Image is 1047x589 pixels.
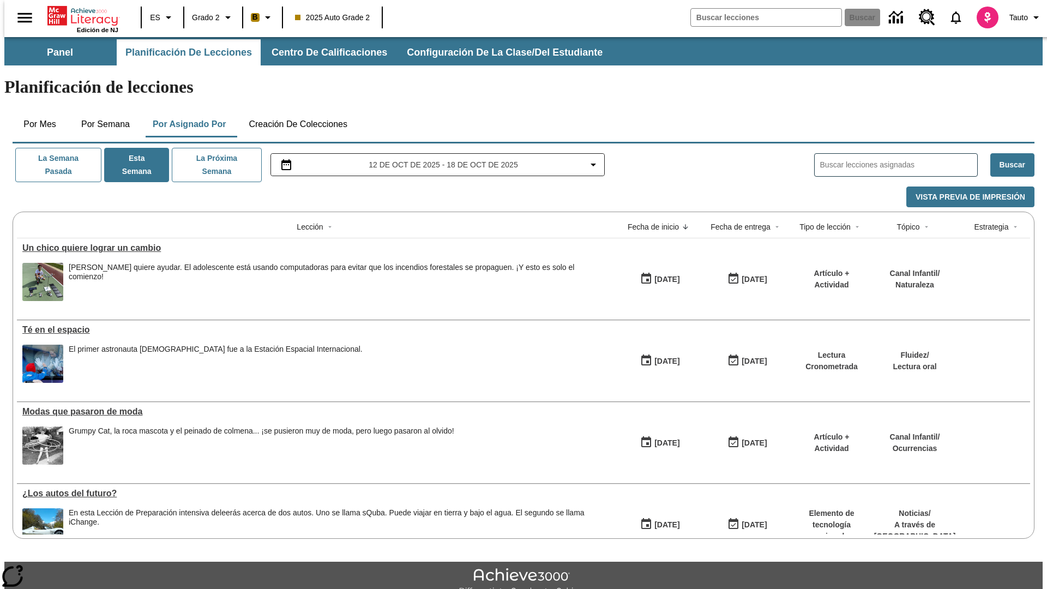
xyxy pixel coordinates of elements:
[172,148,261,182] button: La próxima semana
[9,2,41,34] button: Abrir el menú lateral
[974,221,1008,232] div: Estrategia
[22,325,611,335] a: Té en el espacio, Lecciones
[742,354,767,368] div: [DATE]
[240,111,356,137] button: Creación de colecciones
[942,3,970,32] a: Notificaciones
[724,269,771,290] button: 10/15/25: Último día en que podrá accederse la lección
[144,111,235,137] button: Por asignado por
[22,243,611,253] a: Un chico quiere lograr un cambio, Lecciones
[742,436,767,450] div: [DATE]
[47,46,73,59] span: Panel
[742,273,767,286] div: [DATE]
[15,148,101,182] button: La semana pasada
[893,361,936,372] p: Lectura oral
[69,263,611,301] div: Ryan Honary quiere ayudar. El adolescente está usando computadoras para evitar que los incendios ...
[150,12,160,23] span: ES
[724,432,771,453] button: 06/30/26: Último día en que podrá accederse la lección
[636,432,683,453] button: 07/19/25: Primer día en que estuvo disponible la lección
[882,3,912,33] a: Centro de información
[4,77,1043,97] h1: Planificación de lecciones
[636,514,683,535] button: 07/01/25: Primer día en que estuvo disponible la lección
[22,345,63,383] img: Un astronauta, el primero del Reino Unido que viaja a la Estación Espacial Internacional, saluda ...
[654,354,679,368] div: [DATE]
[398,39,611,65] button: Configuración de la clase/del estudiante
[69,263,611,281] div: [PERSON_NAME] quiere ayudar. El adolescente está usando computadoras para evitar que los incendio...
[799,221,851,232] div: Tipo de lección
[13,111,67,137] button: Por mes
[724,514,771,535] button: 08/01/26: Último día en que podrá accederse la lección
[22,508,63,546] img: Un automóvil de alta tecnología flotando en el agua.
[771,220,784,233] button: Sort
[22,243,611,253] div: Un chico quiere lograr un cambio
[890,268,940,279] p: Canal Infantil /
[263,39,396,65] button: Centro de calificaciones
[636,351,683,371] button: 10/06/25: Primer día en que estuvo disponible la lección
[636,269,683,290] button: 10/15/25: Primer día en que estuvo disponible la lección
[47,4,118,33] div: Portada
[893,350,936,361] p: Fluidez /
[890,431,940,443] p: Canal Infantil /
[1005,8,1047,27] button: Perfil/Configuración
[323,220,336,233] button: Sort
[22,325,611,335] div: Té en el espacio
[796,268,867,291] p: Artículo + Actividad
[796,508,867,542] p: Elemento de tecnología mejorada
[297,221,323,232] div: Lección
[654,273,679,286] div: [DATE]
[272,46,387,59] span: Centro de calificaciones
[654,436,679,450] div: [DATE]
[4,39,612,65] div: Subbarra de navegación
[69,345,363,354] div: El primer astronauta [DEMOGRAPHIC_DATA] fue a la Estación Espacial Internacional.
[22,489,611,498] div: ¿Los autos del futuro?
[587,158,600,171] svg: Collapse Date Range Filter
[22,489,611,498] a: ¿Los autos del futuro? , Lecciones
[724,351,771,371] button: 10/12/25: Último día en que podrá accederse la lección
[906,187,1034,208] button: Vista previa de impresión
[104,148,169,182] button: Esta semana
[970,3,1005,32] button: Escoja un nuevo avatar
[69,508,611,546] div: En esta Lección de Preparación intensiva de leerás acerca de dos autos. Uno se llama sQuba. Puede...
[874,508,956,519] p: Noticias /
[628,221,679,232] div: Fecha de inicio
[742,518,767,532] div: [DATE]
[896,221,919,232] div: Tópico
[22,407,611,417] div: Modas que pasaron de moda
[890,443,940,454] p: Ocurrencias
[1009,220,1022,233] button: Sort
[920,220,933,233] button: Sort
[117,39,261,65] button: Planificación de lecciones
[851,220,864,233] button: Sort
[990,153,1034,177] button: Buscar
[369,159,518,171] span: 12 de oct de 2025 - 18 de oct de 2025
[22,263,63,301] img: Ryan Honary posa en cuclillas con unos dispositivos de detección de incendios
[69,508,611,527] div: En esta Lección de Preparación intensiva de
[5,39,115,65] button: Panel
[654,518,679,532] div: [DATE]
[295,12,370,23] span: 2025 Auto Grade 2
[188,8,239,27] button: Grado: Grado 2, Elige un grado
[1009,12,1028,23] span: Tauto
[4,37,1043,65] div: Subbarra de navegación
[912,3,942,32] a: Centro de recursos, Se abrirá en una pestaña nueva.
[275,158,600,171] button: Seleccione el intervalo de fechas opción del menú
[977,7,998,28] img: avatar image
[820,157,977,173] input: Buscar lecciones asignadas
[796,350,867,372] p: Lectura Cronometrada
[407,46,603,59] span: Configuración de la clase/del estudiante
[252,10,258,24] span: B
[69,345,363,383] div: El primer astronauta británico fue a la Estación Espacial Internacional.
[246,8,279,27] button: Boost El color de la clase es anaranjado claro. Cambiar el color de la clase.
[691,9,841,26] input: Buscar campo
[69,426,454,465] div: Grumpy Cat, la roca mascota y el peinado de colmena... ¡se pusieron muy de moda, pero luego pasar...
[69,508,585,526] testabrev: leerás acerca de dos autos. Uno se llama sQuba. Puede viajar en tierra y bajo el agua. El segundo...
[145,8,180,27] button: Lenguaje: ES, Selecciona un idioma
[192,12,220,23] span: Grado 2
[796,431,867,454] p: Artículo + Actividad
[22,407,611,417] a: Modas que pasaron de moda, Lecciones
[73,111,139,137] button: Por semana
[874,519,956,542] p: A través de [GEOGRAPHIC_DATA]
